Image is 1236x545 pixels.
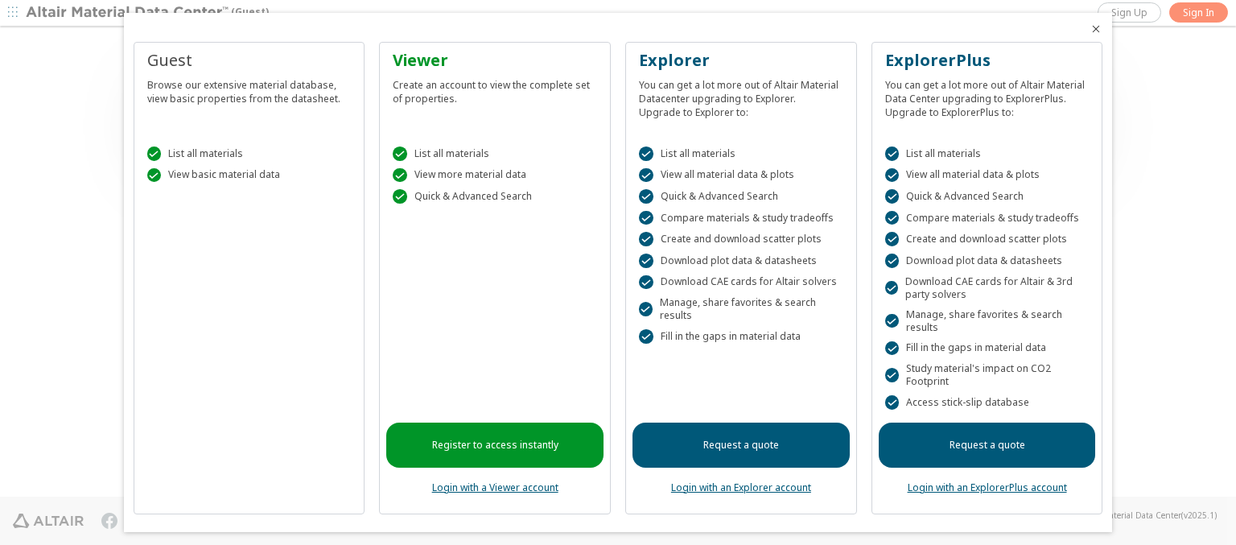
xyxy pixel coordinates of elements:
[1090,23,1102,35] button: Close
[885,147,900,161] div: 
[639,254,843,268] div: Download plot data & datasheets
[885,189,1090,204] div: Quick & Advanced Search
[639,211,653,225] div: 
[885,254,900,268] div: 
[885,49,1090,72] div: ExplorerPlus
[639,147,653,161] div: 
[885,362,1090,388] div: Study material's impact on CO2 Footprint
[393,72,597,105] div: Create an account to view the complete set of properties.
[147,147,352,161] div: List all materials
[885,211,1090,225] div: Compare materials & study tradeoffs
[147,168,352,183] div: View basic material data
[393,168,597,183] div: View more material data
[885,341,1090,356] div: Fill in the gaps in material data
[639,254,653,268] div: 
[393,147,407,161] div: 
[639,211,843,225] div: Compare materials & study tradeoffs
[639,232,843,246] div: Create and download scatter plots
[147,147,162,161] div: 
[885,168,1090,183] div: View all material data & plots
[393,168,407,183] div: 
[885,211,900,225] div: 
[885,168,900,183] div: 
[639,329,843,344] div: Fill in the gaps in material data
[885,232,900,246] div: 
[885,308,1090,334] div: Manage, share favorites & search results
[632,423,850,468] a: Request a quote
[639,329,653,344] div: 
[671,481,811,494] a: Login with an Explorer account
[147,72,352,105] div: Browse our extensive material database, view basic properties from the datasheet.
[386,423,604,468] a: Register to access instantly
[885,395,900,410] div: 
[639,168,653,183] div: 
[393,189,407,204] div: 
[639,189,843,204] div: Quick & Advanced Search
[908,481,1067,494] a: Login with an ExplorerPlus account
[885,232,1090,246] div: Create and download scatter plots
[639,49,843,72] div: Explorer
[639,302,653,316] div: 
[639,275,843,290] div: Download CAE cards for Altair solvers
[393,49,597,72] div: Viewer
[639,168,843,183] div: View all material data & plots
[639,147,843,161] div: List all materials
[147,168,162,183] div: 
[885,72,1090,119] div: You can get a lot more out of Altair Material Data Center upgrading to ExplorerPlus. Upgrade to E...
[879,423,1096,468] a: Request a quote
[432,481,558,494] a: Login with a Viewer account
[885,341,900,356] div: 
[885,254,1090,268] div: Download plot data & datasheets
[885,189,900,204] div: 
[885,314,899,328] div: 
[393,147,597,161] div: List all materials
[885,275,1090,301] div: Download CAE cards for Altair & 3rd party solvers
[639,296,843,322] div: Manage, share favorites & search results
[147,49,352,72] div: Guest
[885,147,1090,161] div: List all materials
[639,189,653,204] div: 
[639,232,653,246] div: 
[885,395,1090,410] div: Access stick-slip database
[885,281,898,295] div: 
[885,368,899,382] div: 
[393,189,597,204] div: Quick & Advanced Search
[639,275,653,290] div: 
[639,72,843,119] div: You can get a lot more out of Altair Material Datacenter upgrading to Explorer. Upgrade to Explor...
